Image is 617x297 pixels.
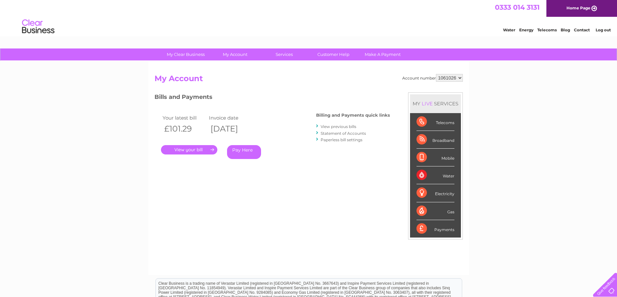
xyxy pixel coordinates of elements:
[519,27,533,32] a: Energy
[596,27,611,32] a: Log out
[321,131,366,136] a: Statement of Accounts
[161,113,208,122] td: Your latest bill
[154,74,463,86] h2: My Account
[159,48,212,60] a: My Clear Business
[417,184,454,202] div: Electricity
[417,220,454,238] div: Payments
[402,74,463,82] div: Account number
[307,48,360,60] a: Customer Help
[356,48,409,60] a: Make A Payment
[227,145,261,159] a: Pay Here
[417,202,454,220] div: Gas
[22,17,55,37] img: logo.png
[420,101,434,107] div: LIVE
[161,122,208,135] th: £101.29
[321,124,356,129] a: View previous bills
[257,48,311,60] a: Services
[207,113,254,122] td: Invoice date
[161,145,217,154] a: .
[208,48,262,60] a: My Account
[154,92,390,104] h3: Bills and Payments
[316,113,390,118] h4: Billing and Payments quick links
[503,27,515,32] a: Water
[417,113,454,131] div: Telecoms
[574,27,590,32] a: Contact
[321,137,362,142] a: Paperless bill settings
[417,166,454,184] div: Water
[417,131,454,149] div: Broadband
[410,94,461,113] div: MY SERVICES
[537,27,557,32] a: Telecoms
[417,149,454,166] div: Mobile
[561,27,570,32] a: Blog
[156,4,462,31] div: Clear Business is a trading name of Verastar Limited (registered in [GEOGRAPHIC_DATA] No. 3667643...
[495,3,540,11] a: 0333 014 3131
[207,122,254,135] th: [DATE]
